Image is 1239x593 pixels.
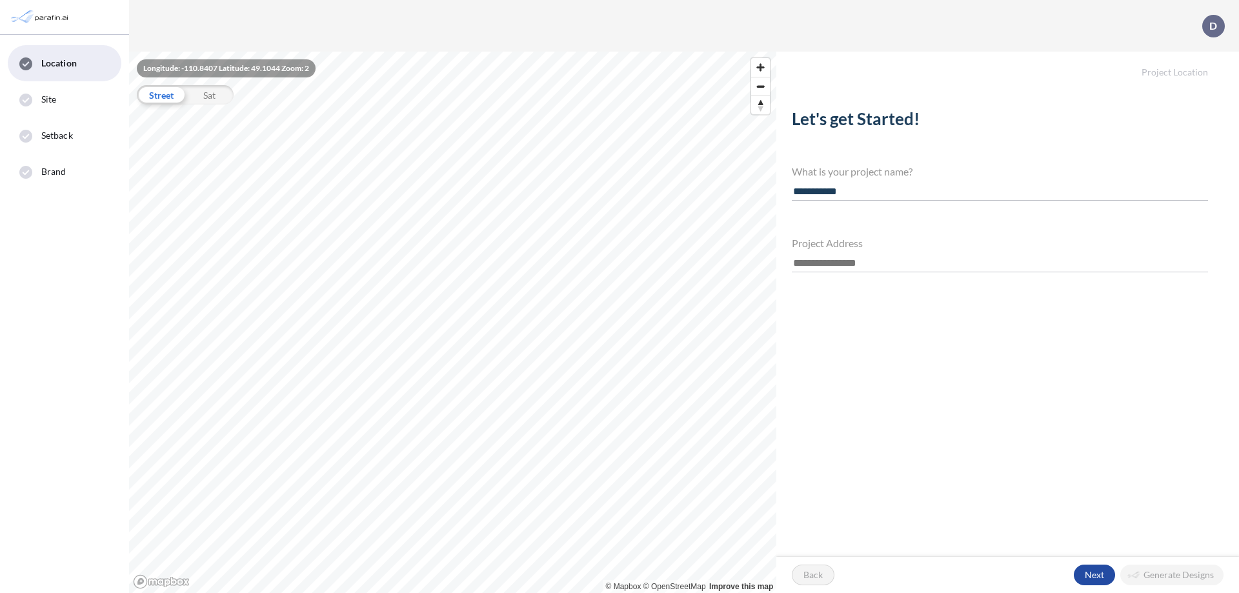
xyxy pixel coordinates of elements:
[137,85,185,105] div: Street
[1085,568,1104,581] p: Next
[751,95,770,114] button: Reset bearing to north
[792,109,1208,134] h2: Let's get Started!
[792,165,1208,177] h4: What is your project name?
[792,237,1208,249] h4: Project Address
[709,582,773,591] a: Improve this map
[751,58,770,77] button: Zoom in
[41,93,56,106] span: Site
[129,52,776,593] canvas: Map
[185,85,234,105] div: Sat
[751,96,770,114] span: Reset bearing to north
[751,77,770,95] button: Zoom out
[41,165,66,178] span: Brand
[137,59,316,77] div: Longitude: -110.8407 Latitude: 49.1044 Zoom: 2
[606,582,641,591] a: Mapbox
[41,57,77,70] span: Location
[776,52,1239,78] h5: Project Location
[1209,20,1217,32] p: D
[10,5,72,29] img: Parafin
[643,582,706,591] a: OpenStreetMap
[41,129,73,142] span: Setback
[133,574,190,589] a: Mapbox homepage
[1074,565,1115,585] button: Next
